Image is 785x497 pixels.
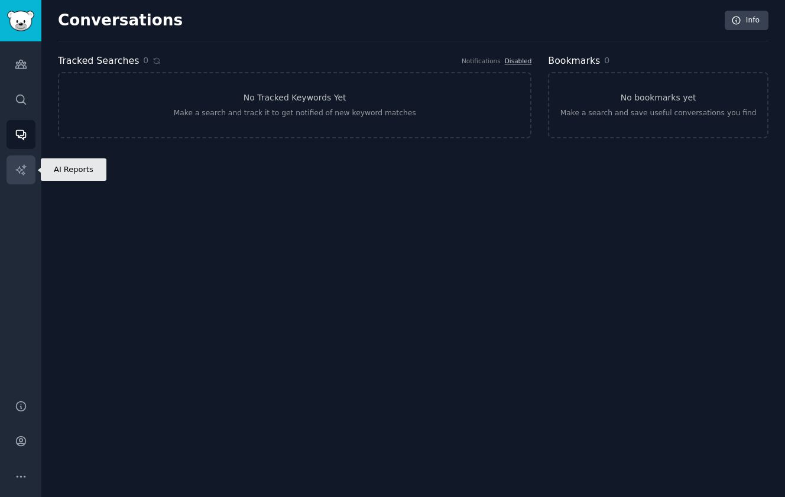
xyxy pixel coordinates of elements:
a: No bookmarks yetMake a search and save useful conversations you find [548,72,768,138]
h2: Tracked Searches [58,54,139,69]
div: Make a search and save useful conversations you find [560,108,757,119]
a: Info [725,11,768,31]
span: 0 [143,54,148,67]
h3: No bookmarks yet [621,92,696,104]
img: GummySearch logo [7,11,34,31]
div: Make a search and track it to get notified of new keyword matches [174,108,416,119]
div: Notifications [462,57,501,65]
h2: Conversations [58,11,183,30]
span: 0 [604,56,609,65]
h3: No Tracked Keywords Yet [244,92,346,104]
a: Disabled [505,57,532,64]
h2: Bookmarks [548,54,600,69]
a: No Tracked Keywords YetMake a search and track it to get notified of new keyword matches [58,72,531,138]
